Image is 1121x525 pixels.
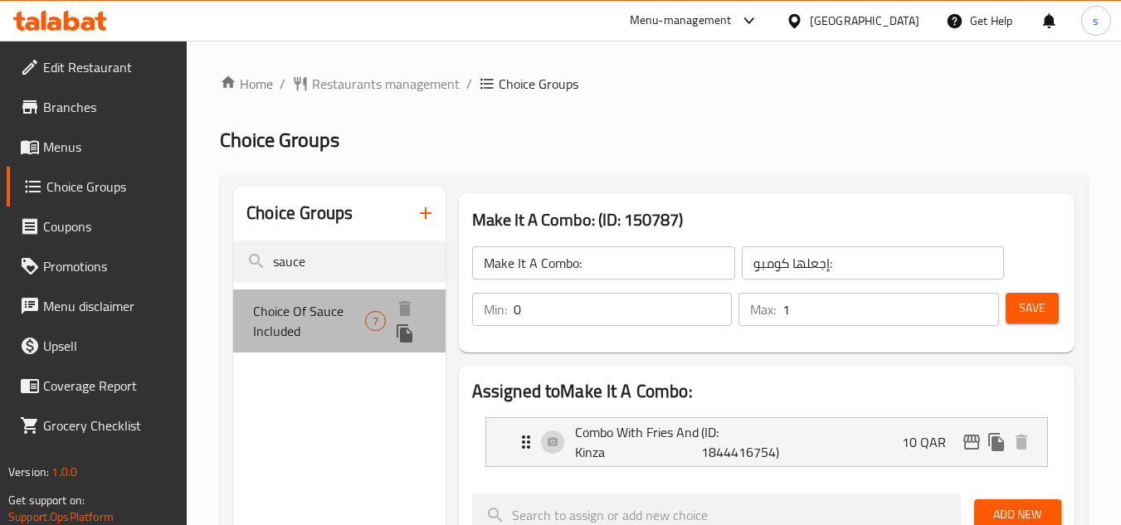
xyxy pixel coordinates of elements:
[1006,293,1059,323] button: Save
[1019,298,1045,318] span: Save
[472,411,1061,474] li: Expand
[7,366,188,406] a: Coverage Report
[466,74,472,94] li: /
[7,326,188,366] a: Upsell
[43,376,174,396] span: Coverage Report
[987,504,1048,525] span: Add New
[46,177,174,197] span: Choice Groups
[51,461,77,483] span: 1.0.0
[43,97,174,117] span: Branches
[220,74,1088,94] nav: breadcrumb
[392,321,417,346] button: duplicate
[43,256,174,276] span: Promotions
[484,299,507,319] p: Min:
[1093,12,1099,30] span: s
[499,74,578,94] span: Choice Groups
[902,432,959,452] p: 10 QAR
[8,461,49,483] span: Version:
[233,241,445,283] input: search
[701,422,786,462] p: (ID: 1844416754)
[43,336,174,356] span: Upsell
[8,489,85,511] span: Get support on:
[392,296,417,321] button: delete
[43,57,174,77] span: Edit Restaurant
[630,11,732,31] div: Menu-management
[7,286,188,326] a: Menu disclaimer
[43,137,174,157] span: Menus
[810,12,919,30] div: [GEOGRAPHIC_DATA]
[43,416,174,435] span: Grocery Checklist
[366,314,385,329] span: 7
[312,74,460,94] span: Restaurants management
[1009,430,1034,455] button: delete
[7,406,188,445] a: Grocery Checklist
[292,74,460,94] a: Restaurants management
[984,430,1009,455] button: duplicate
[253,301,365,341] span: Choice Of Sauce Included
[7,47,188,87] a: Edit Restaurant
[7,207,188,246] a: Coupons
[959,430,984,455] button: edit
[575,422,702,462] p: Combo With Fries And Kinza
[7,127,188,167] a: Menus
[233,289,445,352] div: Choice Of Sauce Included7deleteduplicate
[750,299,776,319] p: Max:
[486,418,1047,466] div: Expand
[43,216,174,236] span: Coupons
[7,167,188,207] a: Choice Groups
[7,246,188,286] a: Promotions
[7,87,188,127] a: Branches
[246,201,353,226] h2: Choice Groups
[365,311,386,331] div: Choices
[43,296,174,316] span: Menu disclaimer
[220,74,273,94] a: Home
[472,379,1061,404] h2: Assigned to Make It A Combo:
[472,207,1061,233] h3: Make It A Combo: (ID: 150787)
[220,121,339,158] span: Choice Groups
[280,74,285,94] li: /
